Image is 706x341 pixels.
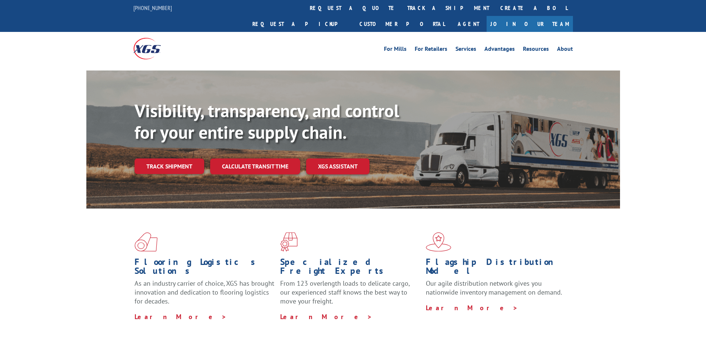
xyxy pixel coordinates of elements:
a: Learn More > [135,312,227,321]
a: About [557,46,573,54]
a: Request a pickup [247,16,354,32]
a: Services [455,46,476,54]
a: Learn More > [426,304,518,312]
p: From 123 overlength loads to delicate cargo, our experienced staff knows the best way to move you... [280,279,420,312]
a: Calculate transit time [210,158,300,174]
h1: Flooring Logistics Solutions [135,258,275,279]
a: Resources [523,46,549,54]
a: Advantages [484,46,515,54]
h1: Specialized Freight Experts [280,258,420,279]
h1: Flagship Distribution Model [426,258,566,279]
a: Track shipment [135,158,204,174]
a: Agent [450,16,487,32]
img: xgs-icon-focused-on-flooring-red [280,232,298,252]
img: xgs-icon-total-supply-chain-intelligence-red [135,232,158,252]
a: For Retailers [415,46,447,54]
img: xgs-icon-flagship-distribution-model-red [426,232,451,252]
a: Join Our Team [487,16,573,32]
span: As an industry carrier of choice, XGS has brought innovation and dedication to flooring logistics... [135,279,274,305]
a: [PHONE_NUMBER] [133,4,172,12]
b: Visibility, transparency, and control for your entire supply chain. [135,99,399,144]
a: XGS ASSISTANT [306,158,369,174]
a: For Mills [384,46,407,54]
span: Our agile distribution network gives you nationwide inventory management on demand. [426,279,562,296]
a: Learn More > [280,312,372,321]
a: Customer Portal [354,16,450,32]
